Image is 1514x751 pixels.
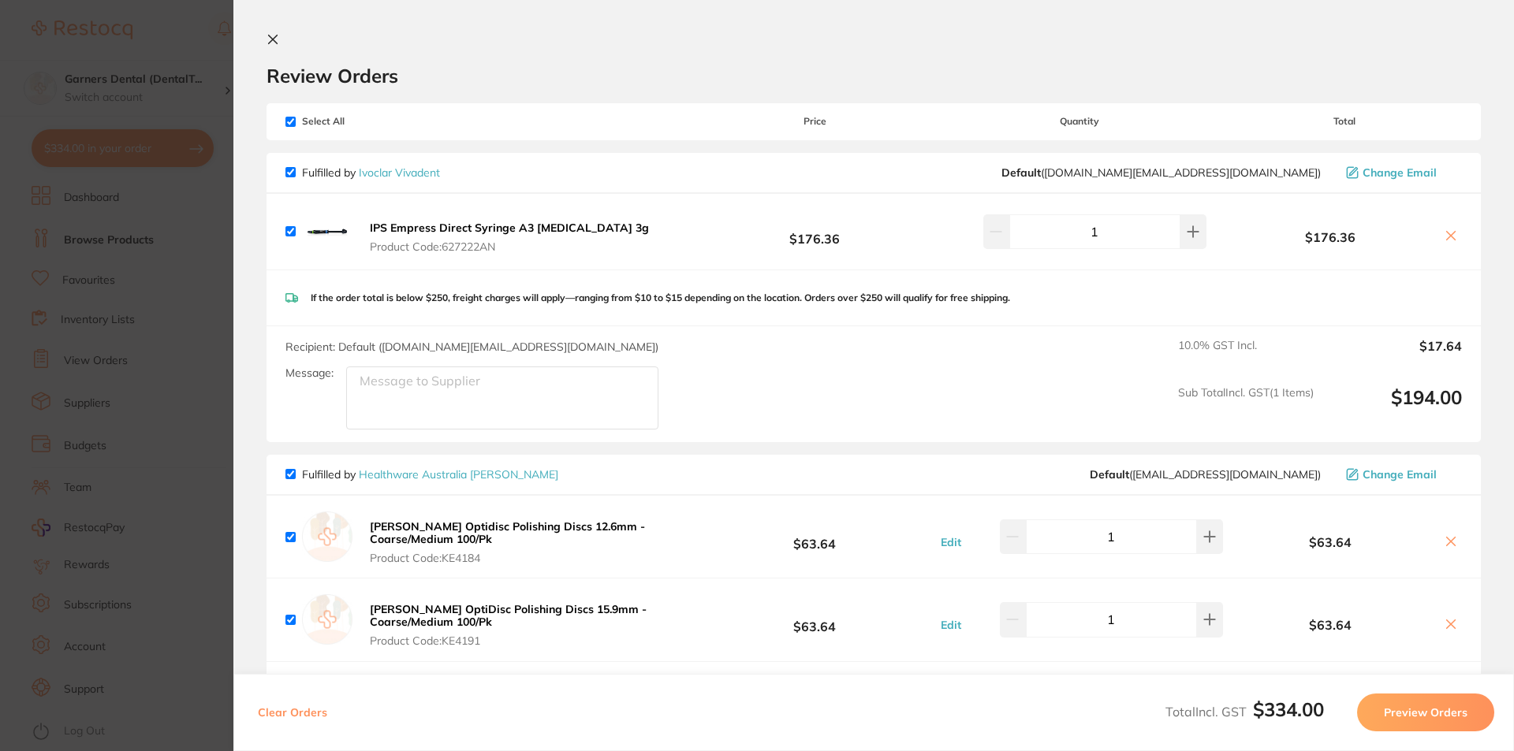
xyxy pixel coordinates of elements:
button: [PERSON_NAME] Optidisc Polishing Discs 12.6mm - Coarse/Medium 100/Pk Product Code:KE4184 [365,519,697,565]
b: $176.36 [697,217,932,246]
button: Change Email [1341,165,1462,180]
a: Healthware Australia [PERSON_NAME] [359,467,558,481]
span: Recipient: Default ( [DOMAIN_NAME][EMAIL_ADDRESS][DOMAIN_NAME] ) [285,340,658,354]
span: Total [1227,116,1462,127]
img: NnRlY21iMw [302,206,352,257]
span: Select All [285,116,443,127]
h2: Review Orders [267,64,1481,87]
button: Clear Orders [253,693,332,731]
b: $63.64 [1227,618,1434,632]
p: If the order total is below $250, freight charges will apply—ranging from $10 to $15 depending on... [311,292,1010,303]
b: $176.36 [1227,230,1434,244]
span: Product Code: KE4191 [370,634,692,647]
span: Quantity [933,116,1227,127]
b: IPS Empress Direct Syringe A3 [MEDICAL_DATA] 3g [370,221,649,235]
span: Price [697,116,932,127]
output: $17.64 [1326,339,1462,374]
button: Edit [936,535,966,549]
a: Ivoclar Vivadent [359,165,440,180]
span: Change Email [1363,166,1437,179]
span: Change Email [1363,468,1437,481]
span: info@healthwareaustralia.com.au [1090,468,1321,481]
b: $63.64 [697,605,932,634]
output: $194.00 [1326,386,1462,429]
img: empty.jpg [302,594,352,645]
button: Preview Orders [1357,693,1494,731]
button: Edit [936,618,966,632]
span: Product Code: KE4184 [370,552,692,564]
b: $334.00 [1253,697,1324,721]
span: Sub Total Incl. GST ( 1 Items) [1178,386,1314,429]
button: IPS Empress Direct Syringe A3 [MEDICAL_DATA] 3g Product Code:627222AN [365,221,654,254]
img: empty.jpg [302,511,352,562]
b: $63.64 [1227,535,1434,549]
button: Change Email [1341,467,1462,481]
b: [PERSON_NAME] Optidisc Polishing Discs 12.6mm - Coarse/Medium 100/Pk [370,519,645,546]
b: $63.64 [697,522,932,552]
span: 10.0 % GST Incl. [1178,339,1314,374]
button: [PERSON_NAME] OptiDisc Polishing Discs 15.9mm - Coarse/Medium 100/Pk Product Code:KE4191 [365,602,697,648]
label: Message: [285,366,334,380]
b: [PERSON_NAME] OptiDisc Polishing Discs 15.9mm - Coarse/Medium 100/Pk [370,602,647,629]
span: Product Code: 627222AN [370,240,649,253]
b: Default [1001,165,1041,180]
span: Total Incl. GST [1165,704,1324,719]
p: Fulfilled by [302,468,558,481]
p: Fulfilled by [302,166,440,179]
span: orders.au@ivoclarvivadent.com [1001,166,1321,179]
b: Default [1090,467,1129,481]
